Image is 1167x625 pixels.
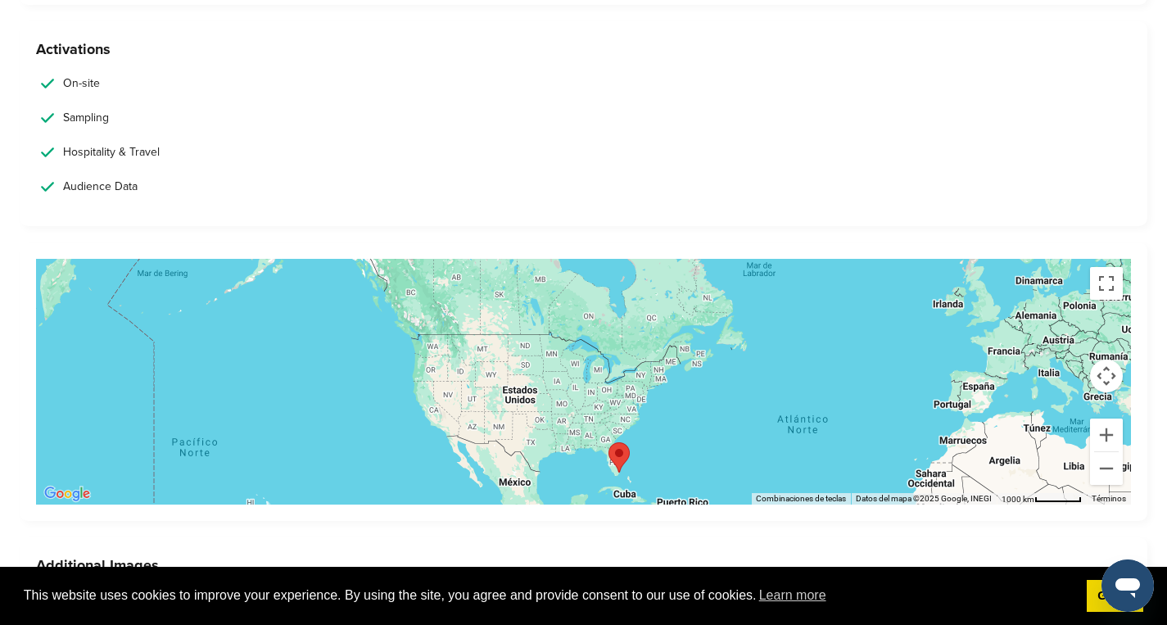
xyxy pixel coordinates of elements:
[756,493,846,505] button: Combinaciones de teclas
[1090,360,1123,392] button: Controles de visualización del mapa
[63,109,109,127] span: Sampling
[36,554,1131,577] h3: Additional Images
[1092,494,1126,503] a: Términos (se abre en una nueva pestaña)
[1087,580,1143,613] a: dismiss cookie message
[1090,267,1123,300] button: Cambiar a la vista en pantalla completa
[757,583,829,608] a: learn more about cookies
[40,483,94,505] a: Abre esta zona en Google Maps (se abre en una nueva ventana)
[856,494,992,503] span: Datos del mapa ©2025 Google, INEGI
[63,75,100,93] span: On-site
[63,178,138,196] span: Audience Data
[36,38,1131,61] h3: Activations
[63,143,160,161] span: Hospitality & Travel
[997,493,1087,505] button: Escala del mapa: 1000 km por 54 píxeles
[608,442,630,473] div: Miami
[1002,495,1034,504] span: 1000 km
[24,583,1074,608] span: This website uses cookies to improve your experience. By using the site, you agree and provide co...
[1101,559,1154,612] iframe: Botón para iniciar la ventana de mensajería
[1090,452,1123,485] button: Reducir
[40,483,94,505] img: Google
[1090,419,1123,451] button: Ampliar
